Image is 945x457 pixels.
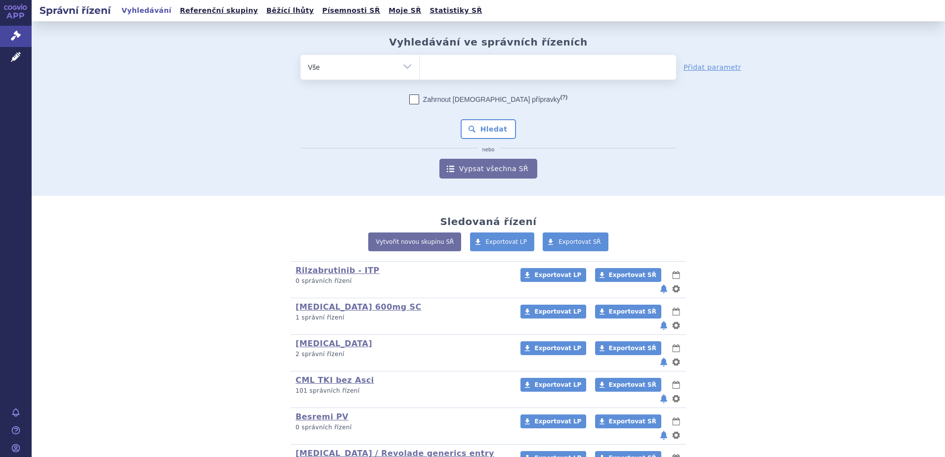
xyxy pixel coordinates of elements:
[671,429,681,441] button: nastavení
[534,381,581,388] span: Exportovat LP
[296,277,508,285] p: 0 správních řízení
[32,3,119,17] h2: Správní řízení
[609,308,656,315] span: Exportovat SŘ
[595,378,661,392] a: Exportovat SŘ
[296,339,372,348] a: [MEDICAL_DATA]
[595,414,661,428] a: Exportovat SŘ
[595,305,661,319] a: Exportovat SŘ
[296,375,374,385] a: CML TKI bez Asci
[296,423,508,432] p: 0 správních řízení
[671,342,681,354] button: lhůty
[659,356,669,368] button: notifikace
[319,4,383,17] a: Písemnosti SŘ
[609,345,656,352] span: Exportovat SŘ
[609,418,656,425] span: Exportovat SŘ
[671,393,681,405] button: nastavení
[520,341,586,355] a: Exportovat LP
[386,4,424,17] a: Moje SŘ
[177,4,261,17] a: Referenční skupiny
[477,147,500,153] i: nebo
[534,272,581,278] span: Exportovat LP
[461,119,516,139] button: Hledat
[534,308,581,315] span: Exportovat LP
[659,283,669,295] button: notifikace
[520,414,586,428] a: Exportovat LP
[427,4,485,17] a: Statistiky SŘ
[671,320,681,331] button: nastavení
[296,387,508,395] p: 101 správních řízení
[296,314,508,322] p: 1 správní řízení
[296,302,422,312] a: [MEDICAL_DATA] 600mg SC
[470,232,535,251] a: Exportovat LP
[534,418,581,425] span: Exportovat LP
[263,4,317,17] a: Běžící lhůty
[439,159,537,179] a: Vypsat všechna SŘ
[609,272,656,278] span: Exportovat SŘ
[534,345,581,352] span: Exportovat LP
[671,356,681,368] button: nastavení
[659,320,669,331] button: notifikace
[520,268,586,282] a: Exportovat LP
[595,341,661,355] a: Exportovat SŘ
[389,36,588,48] h2: Vyhledávání ve správních řízeních
[520,305,586,319] a: Exportovat LP
[368,232,461,251] a: Vytvořit novou skupinu SŘ
[659,429,669,441] button: notifikace
[671,415,681,427] button: lhůty
[296,350,508,359] p: 2 správní řízení
[520,378,586,392] a: Exportovat LP
[560,94,567,100] abbr: (?)
[296,412,348,421] a: Besremi PV
[671,269,681,281] button: lhůty
[296,266,380,275] a: Rilzabrutinib - ITP
[409,94,567,104] label: Zahrnout [DEMOGRAPHIC_DATA] přípravky
[486,238,527,245] span: Exportovat LP
[595,268,661,282] a: Exportovat SŘ
[609,381,656,388] span: Exportovat SŘ
[671,379,681,391] button: lhůty
[671,283,681,295] button: nastavení
[558,238,601,245] span: Exportovat SŘ
[119,4,174,17] a: Vyhledávání
[543,232,608,251] a: Exportovat SŘ
[659,393,669,405] button: notifikace
[684,62,741,72] a: Přidat parametr
[671,306,681,318] button: lhůty
[440,216,536,228] h2: Sledovaná řízení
